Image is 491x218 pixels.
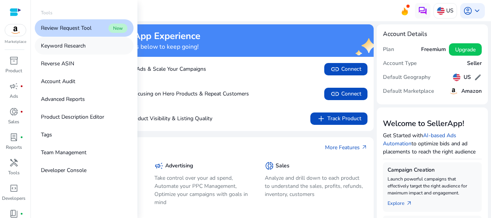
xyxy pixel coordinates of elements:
h5: Default Marketplace [383,88,434,95]
span: handyman [9,158,19,167]
span: fiber_manual_record [20,85,23,88]
p: Tools [41,9,52,16]
p: Get Started with to optimize bids and ad placements to reach the right audience [383,131,482,156]
span: arrow_outward [406,200,412,206]
img: us.svg [437,7,445,15]
p: Product Description Editor [41,113,104,121]
button: Upgrade [449,43,482,56]
p: Launch powerful campaigns that effectively target the right audience for maximum impact and engag... [388,175,477,196]
span: link [330,65,340,74]
span: fiber_manual_record [20,110,23,113]
p: Developer Console [41,166,86,174]
button: addTrack Product [310,112,367,125]
h5: Plan [383,46,394,53]
p: Sales [8,118,19,125]
span: add [317,114,326,123]
a: AI-based Ads Automation [383,132,456,147]
h5: Default Geography [383,74,430,81]
p: Boost Sales by Focusing on Hero Products & Repeat Customers [54,90,249,98]
h3: Welcome to SellerApp! [383,119,482,128]
span: arrow_outward [361,144,367,150]
a: Explorearrow_outward [388,196,418,207]
button: linkConnect [324,88,367,100]
span: lab_profile [9,133,19,142]
p: Keyword Research [41,42,86,50]
img: us.svg [453,73,461,81]
span: donut_small [265,161,274,170]
span: campaign [154,161,164,170]
span: keyboard_arrow_down [472,6,482,15]
p: Reports [6,144,22,151]
span: Connect [330,89,361,99]
a: More Featuresarrow_outward [325,143,367,152]
span: fiber_manual_record [20,212,23,215]
h4: Account Details [383,31,482,38]
p: Product [5,67,22,74]
img: amazon.svg [449,87,458,96]
span: inventory_2 [9,56,19,65]
p: Take control over your ad spend, Automate your PPC Management, Optimize your campaigns with goals... [154,174,253,206]
span: New [108,24,127,33]
p: Analyze and drill down to each product to understand the sales, profits, refunds, inventory, cust... [265,174,364,198]
p: Ads [10,93,18,100]
h5: Campaign Creation [388,167,477,174]
p: Tools [8,169,20,176]
h5: Amazon [461,88,482,95]
span: campaign [9,82,19,91]
span: Connect [330,65,361,74]
h5: US [464,74,471,81]
h5: Account Type [383,60,417,67]
h5: Advertising [165,163,193,169]
h5: Seller [467,60,482,67]
img: amazon.svg [5,24,26,36]
p: Account Audit [41,77,75,85]
p: Team Management [41,148,86,157]
p: Advanced Reports [41,95,85,103]
span: code_blocks [9,184,19,193]
h5: Freemium [421,46,446,53]
span: donut_small [9,107,19,116]
p: Developers [2,195,25,202]
span: link [330,89,340,99]
button: linkConnect [324,63,367,75]
span: fiber_manual_record [20,136,23,139]
span: edit [474,73,482,81]
p: Marketplace [5,39,26,45]
p: Tags [41,131,52,139]
h5: Sales [276,163,290,169]
p: Review Request Tool [41,24,91,32]
span: account_circle [463,6,472,15]
p: Reverse ASIN [41,60,74,68]
p: US [446,4,454,17]
span: Upgrade [455,46,476,54]
span: Track Product [317,114,361,123]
